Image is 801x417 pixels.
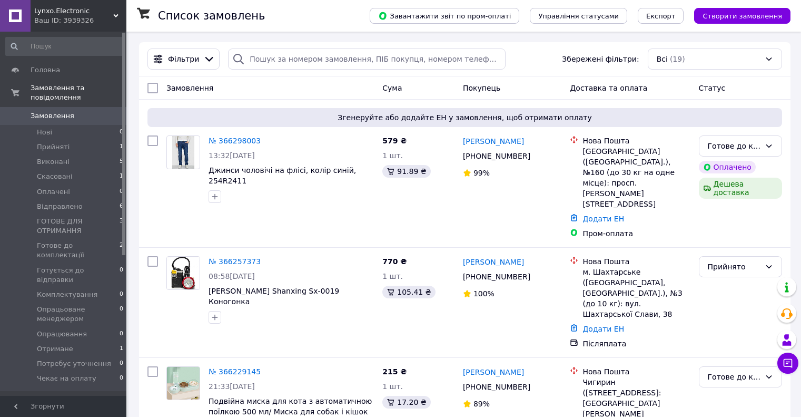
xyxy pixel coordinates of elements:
img: Фото товару [167,257,200,289]
a: № 366298003 [209,137,261,145]
span: Збережені фільтри: [562,54,639,64]
span: 0 [120,290,123,299]
span: 08:58[DATE] [209,272,255,280]
span: Чекає на оплату [37,374,96,383]
span: 1 шт. [382,272,403,280]
span: Фільтри [168,54,199,64]
span: Експорт [646,12,676,20]
div: 17.20 ₴ [382,396,430,409]
span: Замовлення [31,111,74,121]
span: Покупець [463,84,500,92]
a: Фото товару [166,256,200,290]
a: № 366229145 [209,367,261,376]
span: Cума [382,84,402,92]
span: 0 [120,266,123,285]
span: Опрацьоване менеджером [37,305,120,324]
div: Прийнято [708,261,760,273]
span: Створити замовлення [703,12,782,20]
div: 105.41 ₴ [382,286,435,298]
span: 89% [473,400,490,408]
a: [PERSON_NAME] [463,136,524,147]
a: Фото товару [166,366,200,400]
div: м. Шахтарське ([GEOGRAPHIC_DATA], [GEOGRAPHIC_DATA].), №3 (до 10 кг): вул. Шахтарської Слави, 38 [582,267,690,319]
a: № 366257373 [209,257,261,266]
a: [PERSON_NAME] Shanxing Sx-0019 Коногонка [209,287,339,306]
span: 0 [120,128,123,137]
button: Управління статусами [530,8,627,24]
span: Lynxo.Electronic [34,6,113,16]
a: Додати ЕН [582,215,624,223]
span: 6 [120,202,123,211]
span: Виконані [37,157,70,167]
div: Пром-оплата [582,228,690,239]
a: Фото товару [166,135,200,169]
div: 91.89 ₴ [382,165,430,178]
div: Готове до комплектацїї [708,140,760,152]
input: Пошук за номером замовлення, ПІБ покупця, номером телефону, Email, номером накладної [228,49,506,70]
button: Створити замовлення [694,8,790,24]
span: 215 ₴ [382,367,407,376]
span: Готується до відправки [37,266,120,285]
span: 1 [120,172,123,181]
span: Статус [699,84,726,92]
span: 3 [120,217,123,236]
span: Комплектування [37,290,97,299]
span: 13:32[DATE] [209,151,255,160]
span: Потребує уточнення [37,359,111,368]
div: Післяплата [582,338,690,349]
span: 0 [120,374,123,383]
img: Фото товару [172,136,194,169]
span: Згенеруйте або додайте ЕН у замовлення, щоб отримати оплату [152,112,778,123]
span: Опрацювання [37,329,87,339]
span: Отримане [37,344,73,354]
span: Відправлено [37,202,83,211]
input: Пошук [5,37,124,56]
h1: Список замовлень [158,9,265,22]
span: Готове до комплектацїї [37,241,120,260]
div: [GEOGRAPHIC_DATA] ([GEOGRAPHIC_DATA].), №160 (до 30 кг на одне місце): просп. [PERSON_NAME][STREE... [582,146,690,209]
div: [PHONE_NUMBER] [461,269,532,284]
button: Експорт [638,8,684,24]
span: 0 [120,359,123,368]
div: Нова Пошта [582,135,690,146]
span: Доставка та оплата [570,84,647,92]
span: Прийняті [37,142,70,152]
span: 0 [120,187,123,197]
span: 1 шт. [382,382,403,391]
span: Нові [37,128,52,137]
span: 1 [120,142,123,152]
span: 2 [120,241,123,260]
img: Фото товару [167,367,200,400]
span: 770 ₴ [382,257,407,266]
span: Всі [657,54,668,64]
span: 100% [473,289,495,298]
a: Додати ЕН [582,325,624,333]
div: Готове до комплектацїї [708,371,760,383]
span: 0 [120,305,123,324]
span: Замовлення та повідомлення [31,83,126,102]
span: ГОТОВЕ ДЛЯ ОТРИМАННЯ [37,217,120,236]
span: Оплачені [37,187,70,197]
span: 1 [120,344,123,354]
div: Дешева доставка [699,178,782,199]
span: Головна [31,65,60,75]
a: [PERSON_NAME] [463,367,524,377]
span: Управління статусами [538,12,619,20]
button: Чат з покупцем [777,353,798,374]
span: Завантажити звіт по пром-оплаті [378,11,511,21]
span: 99% [473,169,490,177]
span: (19) [670,55,685,63]
a: [PERSON_NAME] [463,257,524,267]
div: Нова Пошта [582,366,690,377]
span: 5 [120,157,123,167]
div: Оплачено [699,161,756,173]
div: Нова Пошта [582,256,690,267]
a: Джинси чоловічі на флісі, колір синій, 254R2411 [209,166,356,185]
span: 0 [120,329,123,339]
div: Ваш ID: 3939326 [34,16,126,25]
span: Скасовані [37,172,73,181]
span: 21:33[DATE] [209,382,255,391]
a: Створити замовлення [684,11,790,20]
